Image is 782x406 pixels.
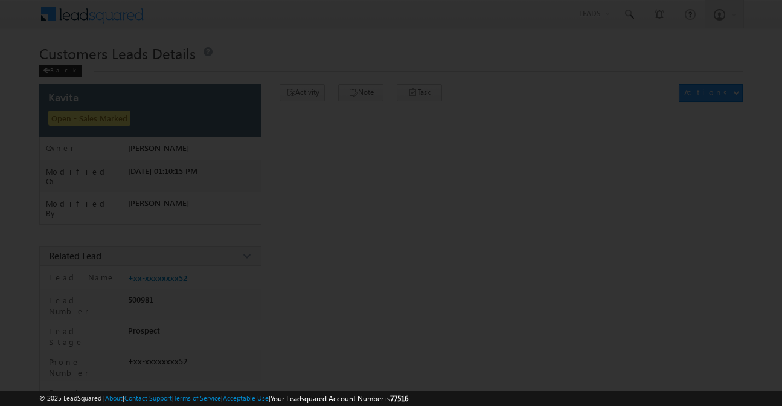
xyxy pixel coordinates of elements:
[105,394,123,402] a: About
[271,394,408,403] span: Your Leadsquared Account Number is
[39,393,408,404] span: © 2025 LeadSquared | | | | |
[223,394,269,402] a: Acceptable Use
[174,394,221,402] a: Terms of Service
[390,394,408,403] span: 77516
[124,394,172,402] a: Contact Support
